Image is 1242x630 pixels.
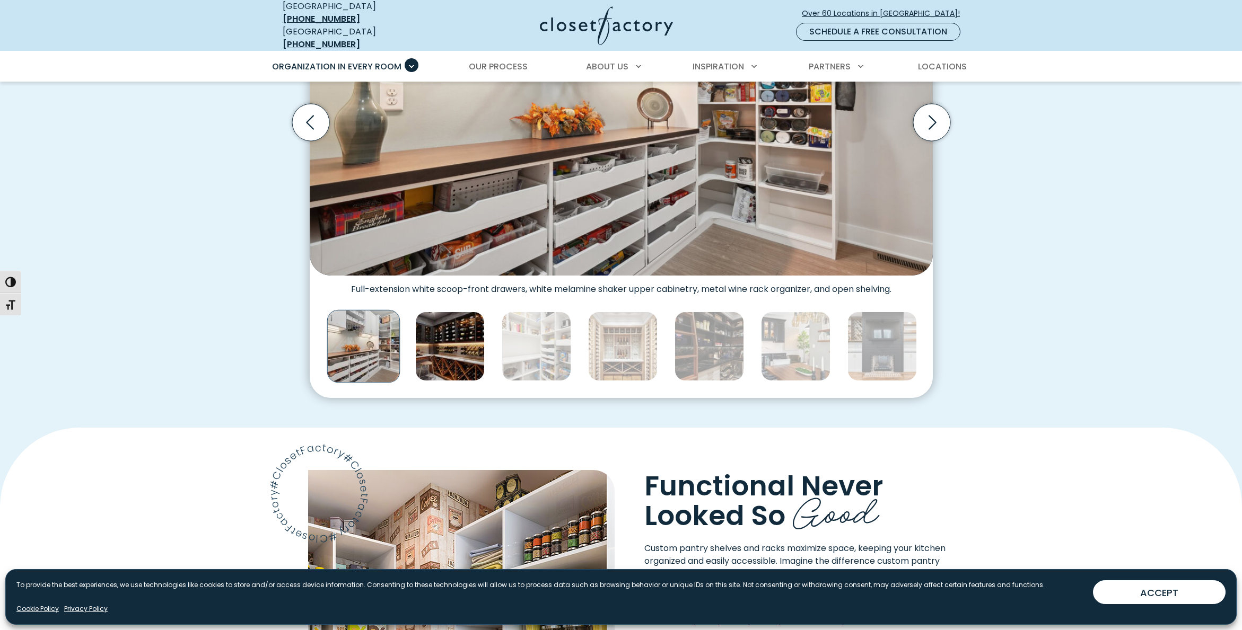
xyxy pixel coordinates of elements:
span: Good [793,479,879,538]
figcaption: Full-extension white scoop-front drawers, white melamine shaker upper cabinetry, metal wine rack ... [310,276,933,295]
p: Custom pantry shelves and racks maximize space, keeping your kitchen organized and easily accessi... [644,542,968,580]
a: Cookie Policy [16,604,59,614]
p: To provide the best experiences, we use technologies like cookies to store and/or access device i... [16,580,1045,590]
span: Partners [809,60,851,73]
span: Our Process [469,60,528,73]
span: Looked So [644,496,785,535]
img: Closet Factory Logo [540,6,673,45]
button: Previous slide [288,100,334,145]
img: Custom white pantry with multiple open pull-out drawers and upper cabinetry, featuring a wood sla... [327,310,400,383]
span: Locations [918,60,967,73]
img: Sophisticated bar design in a dining space with glass-front black cabinets, white marble backspla... [761,312,830,381]
a: Privacy Policy [64,604,108,614]
div: [GEOGRAPHIC_DATA] [283,25,436,51]
a: [PHONE_NUMBER] [283,38,360,50]
img: Premium wine cellar featuring wall-mounted bottle racks, central tasting area with glass shelving... [588,312,658,381]
span: Inspiration [693,60,744,73]
img: Modern wine room with black shelving, exposed brick walls, under-cabinet lighting, and marble cou... [415,312,485,381]
img: Upscale pantry with black cabinetry, integrated ladder, deep green stone countertops, organized b... [675,312,744,381]
img: Custom wine bar with wine lattice and custom bar cabinetry [847,312,917,381]
span: Organization in Every Room [272,60,401,73]
button: ACCEPT [1093,580,1226,604]
a: Over 60 Locations in [GEOGRAPHIC_DATA]! [801,4,969,23]
a: [PHONE_NUMBER] [283,13,360,25]
nav: Primary Menu [265,52,977,82]
button: Next slide [909,100,955,145]
span: Over 60 Locations in [GEOGRAPHIC_DATA]! [802,8,968,19]
span: Functional Never [644,466,883,505]
img: Organized white pantry with wine bottle storage, pull-out drawers, wire baskets, cookbooks, and c... [502,312,571,381]
span: About Us [586,60,628,73]
a: Schedule a Free Consultation [796,23,960,41]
